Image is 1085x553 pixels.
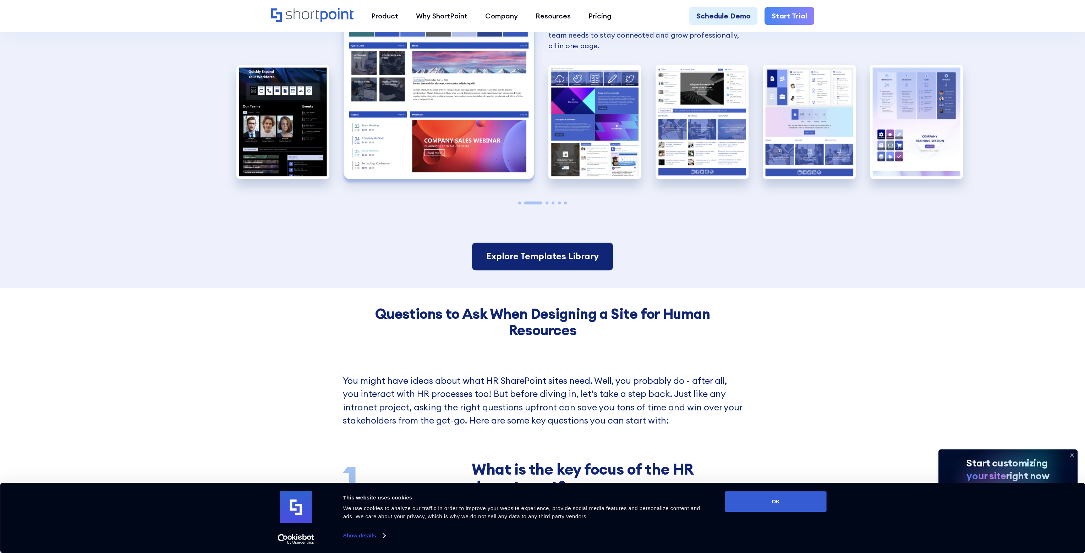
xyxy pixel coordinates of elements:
div: Product [371,11,398,21]
div: 4 / 6 [656,65,749,179]
span: Go to slide 4 [552,201,554,204]
img: Top SharePoint Templates for 2025 [763,65,856,179]
a: Home [271,8,354,23]
img: logo [280,491,312,523]
span: Go to slide 1 [518,201,521,204]
a: Schedule Demo [689,7,757,25]
a: Pricing [580,7,620,25]
div: This website uses cookies [343,493,709,502]
a: Product [362,7,407,25]
img: Designing a SharePoint site for HR [656,65,749,179]
div: Resources [536,11,571,21]
div: Why ShortPoint [416,11,467,21]
p: You might have ideas about what HR SharePoint sites need. Well, you probably do - after all, you ... [343,374,742,427]
a: Explore Templates Library [472,243,613,270]
button: OK [725,491,827,512]
a: Usercentrics Cookiebot - opens in a new window [265,534,327,544]
div: 5 / 6 [763,65,856,179]
div: 3 / 6 [548,65,641,179]
a: Why ShortPoint [407,7,476,25]
strong: What is the key focus of the HR department? [472,459,694,496]
img: SharePoint Template for HR [548,65,641,179]
div: 6 / 6 [870,65,963,179]
span: We use cookies to analyze our traffic in order to improve your website experience, provide social... [343,505,700,519]
span: Go to slide 6 [564,201,567,204]
img: HR SharePoint Templates [236,65,329,179]
div: Pricing [588,11,612,21]
strong: Questions to Ask When Designing a Site for Human Resources [375,305,710,339]
a: Start Trial [765,7,814,25]
img: HR SharePoint Sites Examples [870,65,963,179]
div: Company [485,11,518,21]
a: Show details [343,530,385,541]
a: Resources [527,7,580,25]
div: 1 / 6 [236,65,329,179]
a: Company [476,7,527,25]
div: 1 [343,463,462,499]
span: Go to slide 5 [558,201,561,204]
span: Go to slide 3 [546,201,548,204]
span: Go to slide 2 [524,201,542,204]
